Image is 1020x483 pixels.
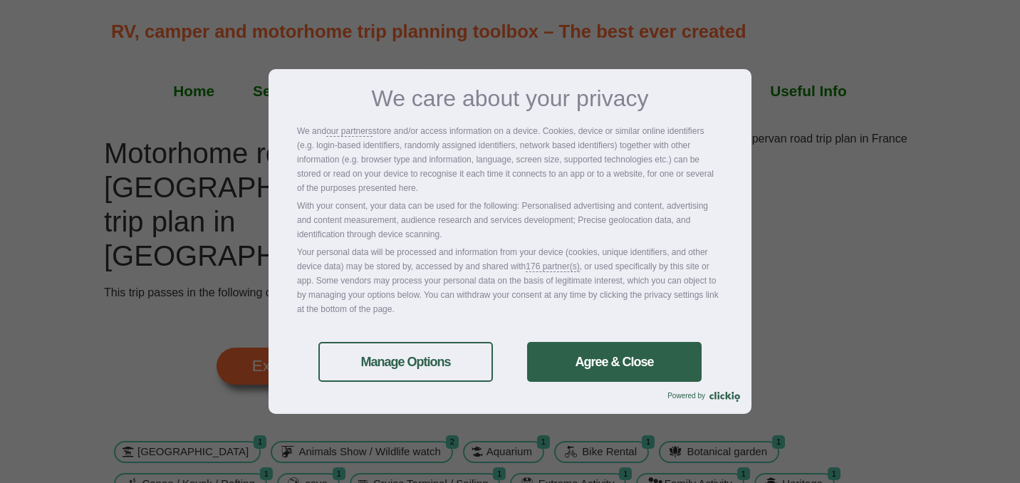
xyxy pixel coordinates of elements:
span: Powered by [667,392,709,400]
a: Agree & Close [527,342,702,382]
h3: We care about your privacy [297,87,723,110]
p: With your consent, your data can be used for the following: Personalised advertising and content,... [297,199,723,241]
a: 176 partner(s) [526,259,579,274]
p: We and store and/or access information on a device. Cookies, device or similar online identifiers... [297,124,723,195]
a: our partners [326,124,373,138]
p: Your personal data will be processed and information from your device (cookies, unique identifier... [297,245,723,316]
a: Manage Options [318,342,493,382]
